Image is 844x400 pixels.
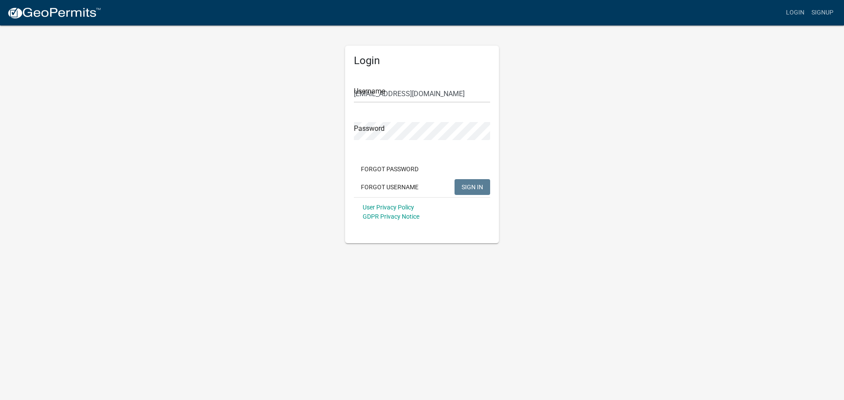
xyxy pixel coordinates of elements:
[363,213,419,220] a: GDPR Privacy Notice
[354,179,426,195] button: Forgot Username
[354,54,490,67] h5: Login
[354,161,426,177] button: Forgot Password
[363,204,414,211] a: User Privacy Policy
[808,4,837,21] a: Signup
[782,4,808,21] a: Login
[462,183,483,190] span: SIGN IN
[455,179,490,195] button: SIGN IN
